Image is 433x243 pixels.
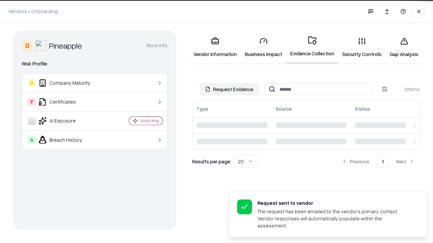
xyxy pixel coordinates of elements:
[141,118,159,124] div: Analyzing
[146,39,167,52] button: More info
[28,98,109,106] div: Certificates
[338,32,386,63] a: Security Controls
[257,199,411,207] div: Request sent to vendor
[22,60,167,68] div: Risk Profile
[189,32,241,63] a: Vendor Information
[28,79,36,87] div: C
[241,32,286,63] a: Business Impact
[28,136,109,144] div: Breach History
[8,8,58,15] p: Vendors / Onboarding
[200,83,259,95] button: Request Evidence
[386,32,423,63] a: Gap Analysis
[355,105,370,112] div: Status
[28,98,36,106] div: F
[28,117,109,125] div: AI Exposure
[257,208,411,229] div: The request has been emailed to the vendor’s primary contact. Vendor responses will automatically...
[276,105,292,112] div: Source
[192,158,231,165] p: Results per page:
[286,31,338,64] a: Evidence Collection
[36,40,46,51] img: Pineapple
[336,155,420,167] nav: pagination
[28,136,36,144] div: A
[49,40,82,51] div: Pineapple
[28,79,109,87] div: Company Maturity
[393,86,420,93] div: 2 items
[22,40,33,51] div: D
[376,155,389,167] button: 1
[197,105,208,112] div: Type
